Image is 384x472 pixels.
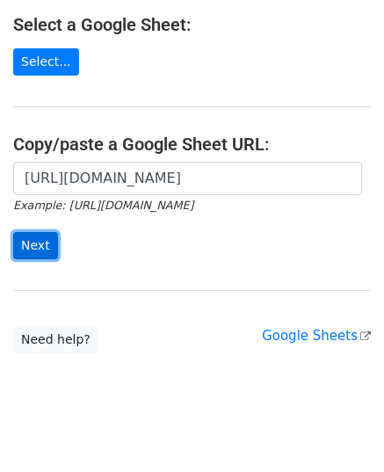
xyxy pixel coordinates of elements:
[13,14,371,35] h4: Select a Google Sheet:
[13,199,193,212] small: Example: [URL][DOMAIN_NAME]
[13,232,58,259] input: Next
[262,328,371,344] a: Google Sheets
[13,162,362,195] input: Paste your Google Sheet URL here
[13,134,371,155] h4: Copy/paste a Google Sheet URL:
[296,388,384,472] iframe: Chat Widget
[13,48,79,76] a: Select...
[13,326,98,353] a: Need help?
